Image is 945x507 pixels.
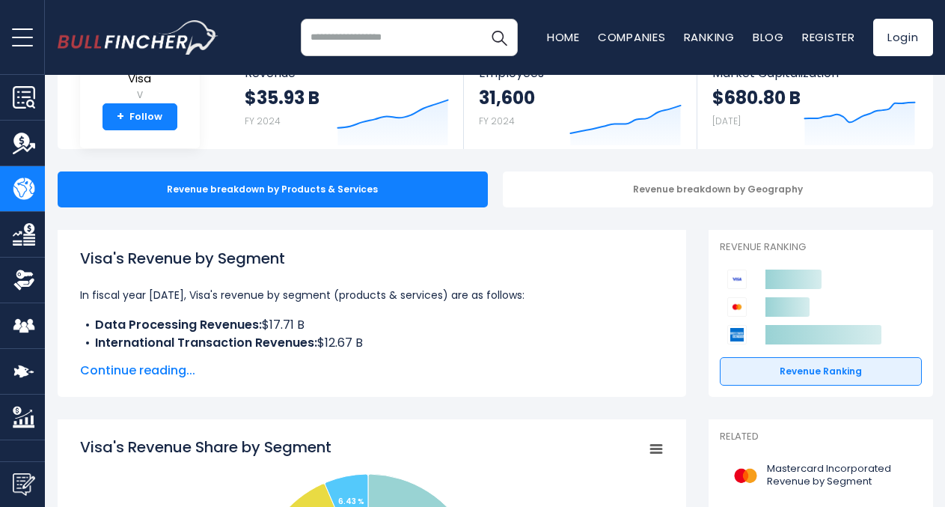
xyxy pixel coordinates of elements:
strong: 31,600 [479,86,535,109]
a: Mastercard Incorporated Revenue by Segment [720,455,922,497]
div: Revenue breakdown by Geography [503,171,933,207]
span: Continue reading... [80,362,664,380]
a: Companies [598,29,666,45]
p: In fiscal year [DATE], Visa's revenue by segment (products & services) are as follows: [80,286,664,304]
img: American Express Company competitors logo [727,325,747,344]
strong: + [117,110,124,124]
a: Home [547,29,580,45]
a: Register [802,29,855,45]
img: Mastercard Incorporated competitors logo [727,297,747,317]
a: +Follow [103,103,177,130]
b: International Transaction Revenues: [95,334,317,351]
a: Blog [753,29,784,45]
a: Revenue $35.93 B FY 2024 [230,52,464,149]
b: Data Processing Revenues: [95,316,262,333]
button: Search [480,19,518,56]
a: Market Capitalization $680.80 B [DATE] [697,52,931,149]
a: Revenue Ranking [720,357,922,386]
a: Ranking [684,29,735,45]
img: bullfincher logo [58,20,218,55]
small: FY 2024 [479,115,515,127]
strong: $35.93 B [245,86,319,109]
tspan: 6.43 % [338,496,364,507]
span: Visa [114,73,166,85]
span: Market Capitalization [712,66,916,80]
small: V [114,88,166,102]
span: Employees [479,66,682,80]
img: MA logo [729,459,762,493]
a: Go to homepage [58,20,218,55]
small: FY 2024 [245,115,281,127]
span: Revenue [245,66,449,80]
li: $12.67 B [80,334,664,352]
h1: Visa's Revenue by Segment [80,247,664,270]
a: Login [873,19,933,56]
img: Visa competitors logo [727,270,747,289]
tspan: Visa's Revenue Share by Segment [80,437,331,458]
div: Revenue breakdown by Products & Services [58,171,488,207]
li: $17.71 B [80,316,664,334]
span: Mastercard Incorporated Revenue by Segment [767,463,913,488]
p: Revenue Ranking [720,241,922,254]
p: Related [720,431,922,443]
strong: $680.80 B [712,86,801,109]
img: Ownership [13,269,35,291]
small: [DATE] [712,115,741,127]
a: Employees 31,600 FY 2024 [464,52,697,149]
